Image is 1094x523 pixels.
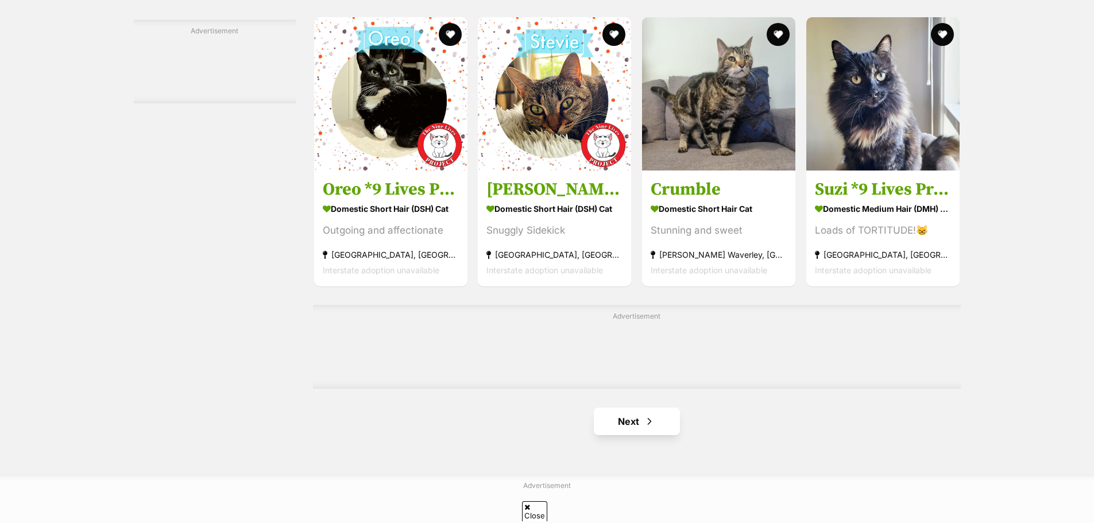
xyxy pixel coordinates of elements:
img: Oreo *9 Lives Project Rescue* - Domestic Short Hair (DSH) Cat [314,17,467,171]
strong: [GEOGRAPHIC_DATA], [GEOGRAPHIC_DATA] [323,247,459,262]
div: Loads of TORTITUDE!😸 [815,223,951,238]
span: Interstate adoption unavailable [815,265,931,275]
nav: Pagination [313,408,961,435]
div: Advertisement [313,305,961,389]
h3: Oreo *9 Lives Project Rescue* [323,179,459,200]
div: Snuggly Sidekick [486,223,623,238]
button: favourite [602,23,625,46]
button: favourite [931,23,954,46]
a: Next page [594,408,680,435]
strong: Domestic Short Hair Cat [651,200,787,217]
strong: Domestic Medium Hair (DMH) Cat [815,200,951,217]
strong: [GEOGRAPHIC_DATA], [GEOGRAPHIC_DATA] [486,247,623,262]
h3: [PERSON_NAME] *9 Lives Project Rescue* [486,179,623,200]
span: Interstate adoption unavailable [486,265,603,275]
img: Crumble - Domestic Short Hair Cat [642,17,795,171]
a: [PERSON_NAME] *9 Lives Project Rescue* Domestic Short Hair (DSH) Cat Snuggly Sidekick [GEOGRAPHIC... [478,170,631,286]
h3: Crumble [651,179,787,200]
strong: [GEOGRAPHIC_DATA], [GEOGRAPHIC_DATA] [815,247,951,262]
div: Advertisement [134,20,296,103]
a: Suzi *9 Lives Project Rescue* Domestic Medium Hair (DMH) Cat Loads of TORTITUDE!😸 [GEOGRAPHIC_DAT... [806,170,960,286]
span: Interstate adoption unavailable [323,265,439,275]
img: Stevie *9 Lives Project Rescue* - Domestic Short Hair (DSH) Cat [478,17,631,171]
div: Outgoing and affectionate [323,223,459,238]
button: favourite [767,23,790,46]
div: Stunning and sweet [651,223,787,238]
button: favourite [438,23,461,46]
h3: Suzi *9 Lives Project Rescue* [815,179,951,200]
span: Close [522,501,547,521]
span: Interstate adoption unavailable [651,265,767,275]
a: Oreo *9 Lives Project Rescue* Domestic Short Hair (DSH) Cat Outgoing and affectionate [GEOGRAPHIC... [314,170,467,286]
img: Suzi *9 Lives Project Rescue* - Domestic Medium Hair (DMH) Cat [806,17,960,171]
a: Crumble Domestic Short Hair Cat Stunning and sweet [PERSON_NAME] Waverley, [GEOGRAPHIC_DATA] Inte... [642,170,795,286]
strong: Domestic Short Hair (DSH) Cat [486,200,623,217]
strong: [PERSON_NAME] Waverley, [GEOGRAPHIC_DATA] [651,247,787,262]
strong: Domestic Short Hair (DSH) Cat [323,200,459,217]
